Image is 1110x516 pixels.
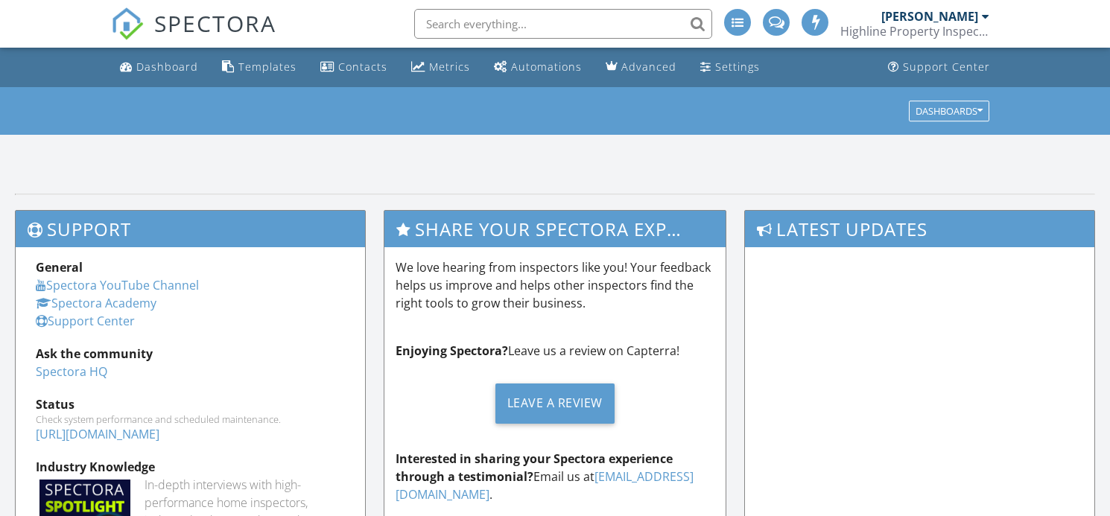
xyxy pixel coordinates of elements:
[429,60,470,74] div: Metrics
[36,277,199,293] a: Spectora YouTube Channel
[396,342,714,360] p: Leave us a review on Capterra!
[414,9,712,39] input: Search everything...
[154,7,276,39] span: SPECTORA
[495,383,615,424] div: Leave a Review
[396,450,714,503] p: Email us at .
[314,54,393,81] a: Contacts
[111,7,144,40] img: The Best Home Inspection Software - Spectora
[36,395,345,413] div: Status
[600,54,682,81] a: Advanced
[488,54,588,81] a: Automations (Advanced)
[396,372,714,435] a: Leave a Review
[396,258,714,312] p: We love hearing from inspectors like you! Your feedback helps us improve and helps other inspecto...
[621,60,676,74] div: Advanced
[36,458,345,476] div: Industry Knowledge
[36,426,159,442] a: [URL][DOMAIN_NAME]
[36,295,156,311] a: Spectora Academy
[396,468,694,503] a: [EMAIL_ADDRESS][DOMAIN_NAME]
[114,54,204,81] a: Dashboard
[694,54,766,81] a: Settings
[396,450,673,485] strong: Interested in sharing your Spectora experience through a testimonial?
[881,9,978,24] div: [PERSON_NAME]
[36,345,345,363] div: Ask the community
[338,60,387,74] div: Contacts
[384,211,725,247] h3: Share Your Spectora Experience
[916,106,983,116] div: Dashboards
[36,313,135,329] a: Support Center
[745,211,1094,247] h3: Latest Updates
[111,20,276,51] a: SPECTORA
[909,101,989,121] button: Dashboards
[16,211,365,247] h3: Support
[216,54,302,81] a: Templates
[238,60,296,74] div: Templates
[511,60,582,74] div: Automations
[36,259,83,275] strong: General
[396,343,508,359] strong: Enjoying Spectora?
[715,60,760,74] div: Settings
[840,24,989,39] div: Highline Property Inspections
[36,363,107,380] a: Spectora HQ
[136,60,198,74] div: Dashboard
[405,54,476,81] a: Metrics
[36,413,345,425] div: Check system performance and scheduled maintenance.
[882,54,996,81] a: Support Center
[903,60,990,74] div: Support Center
